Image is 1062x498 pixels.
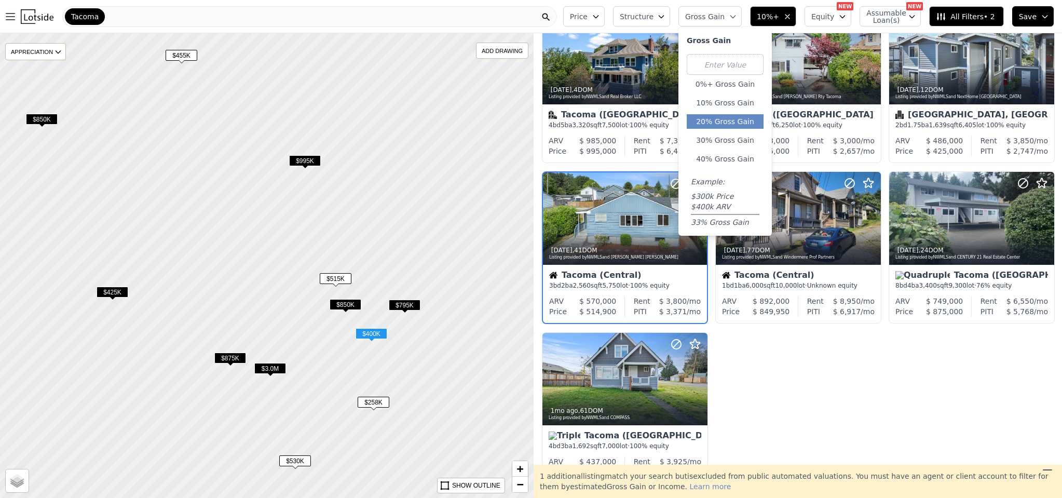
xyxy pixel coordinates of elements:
div: Gross Gain [678,27,772,236]
span: $ 6,550 [1006,297,1034,305]
div: $995K [289,155,321,170]
div: /mo [824,296,875,306]
div: 1 additional listing match your search but is excluded from public automated valuations. You must... [534,465,1062,498]
button: Price [563,6,605,26]
div: ARV [895,136,910,146]
span: $ 6,917 [833,307,861,316]
div: NEW [906,2,923,10]
div: PITI [981,306,993,317]
div: Tacoma (Central) [722,271,875,281]
div: PITI [634,306,647,317]
span: $530K [279,455,311,466]
div: $425K [97,287,128,302]
span: $995K [289,155,321,166]
span: $ 8,950 [833,297,861,305]
span: $ 5,768 [1006,307,1034,316]
time: 2025-08-08 00:00 [551,86,572,93]
span: $ 3,800 [659,297,687,305]
div: $455K [166,50,197,65]
span: Tacoma [71,11,99,22]
img: Lotside [21,9,53,24]
span: $ 514,900 [579,307,616,316]
span: $ 2,657 [833,147,861,155]
div: Rent [807,136,824,146]
div: /mo [820,306,875,317]
div: /mo [997,136,1048,146]
span: 1,692 [573,442,590,450]
span: $400K [356,328,387,339]
button: Save [1012,6,1054,26]
span: Price [570,11,588,22]
div: ARV [549,456,563,467]
div: 2 bd 1.75 ba sqft lot · 100% equity [895,121,1048,129]
img: Multifamily [549,111,557,119]
span: 3,400 [919,282,937,289]
a: Zoom in [512,461,528,477]
div: Rent [634,456,650,467]
div: Price [549,306,567,317]
div: Price [895,146,913,156]
span: $ 892,000 [753,297,789,305]
button: 40% Gross Gain [687,152,764,166]
a: [DATE],21DOMListing provided byNWMLSand [PERSON_NAME] Rty TacomaBank OwnedHouseTacoma ([GEOGRAPHI... [715,11,880,163]
a: 1mo ago,61DOMListing provided byNWMLSand COMPASSTriplexTacoma ([GEOGRAPHIC_DATA])4bd3ba1,692sqft7... [542,332,707,484]
button: 20% Gross Gain [687,114,764,129]
div: SHOW OUTLINE [452,481,500,490]
div: /mo [650,456,701,467]
div: $258K [358,397,389,412]
a: Zoom out [512,477,528,492]
div: $400k ARV [691,201,759,212]
div: $300k Price [691,191,759,201]
span: Assumable Loan(s) [866,9,900,24]
span: All Filters • 2 [936,11,995,22]
div: Tacoma ([GEOGRAPHIC_DATA]) [722,111,875,121]
span: $ 3,925 [660,457,687,466]
span: 6,405 [959,122,976,129]
span: Equity [811,11,834,22]
a: [DATE],12DOMListing provided byNWMLSand NextHome [GEOGRAPHIC_DATA]Condominium[GEOGRAPHIC_DATA], [... [889,11,1054,163]
span: $ 3,371 [659,307,687,316]
div: ARV [549,296,564,306]
span: $ 6,477 [660,147,687,155]
div: Gross Gain [687,35,731,46]
div: , 77 DOM [722,246,876,254]
div: /mo [993,146,1048,156]
div: $850K [330,299,361,314]
div: , 4 DOM [549,86,702,94]
span: $ 849,950 [753,307,789,316]
span: 6,250 [775,122,793,129]
input: Enter Value [687,54,764,75]
div: $850K [26,114,58,129]
time: 2025-08-05 19:16 [897,86,919,93]
span: $258K [358,397,389,408]
span: $795K [389,300,420,311]
button: 30% Gross Gain [687,133,764,147]
div: PITI [807,306,820,317]
span: 7,000 [602,442,619,450]
div: Listing provided by NWMLS and [PERSON_NAME] Rty Tacoma [722,94,876,100]
button: All Filters• 2 [929,6,1003,26]
div: $3.0M [254,363,286,378]
a: [DATE],4DOMListing provided byNWMLSand Real Broker LLCMultifamilyTacoma ([GEOGRAPHIC_DATA])4bd5ba... [542,11,707,163]
div: /mo [820,146,875,156]
span: $ 749,000 [926,297,963,305]
span: $455K [166,50,197,61]
div: $515K [320,273,351,288]
span: $ 570,000 [579,297,616,305]
div: , 61 DOM [549,407,702,415]
span: $ 3,850 [1006,137,1034,145]
div: , 41 DOM [549,246,702,254]
span: 3,320 [573,122,590,129]
div: $795K [389,300,420,315]
span: $ 425,000 [926,147,963,155]
button: Equity [805,6,851,26]
div: Rent [981,136,997,146]
time: 2025-07-14 15:40 [897,247,919,254]
button: 10%+ [750,6,796,26]
div: /mo [647,146,701,156]
div: ARV [895,296,910,306]
a: [DATE],24DOMListing provided byNWMLSand CENTURY 21 Real Estate CenterQuadruplexTacoma ([GEOGRAPHI... [889,171,1054,324]
div: Price [549,146,566,156]
a: Layers [6,469,29,492]
button: 10% Gross Gain [687,96,764,110]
